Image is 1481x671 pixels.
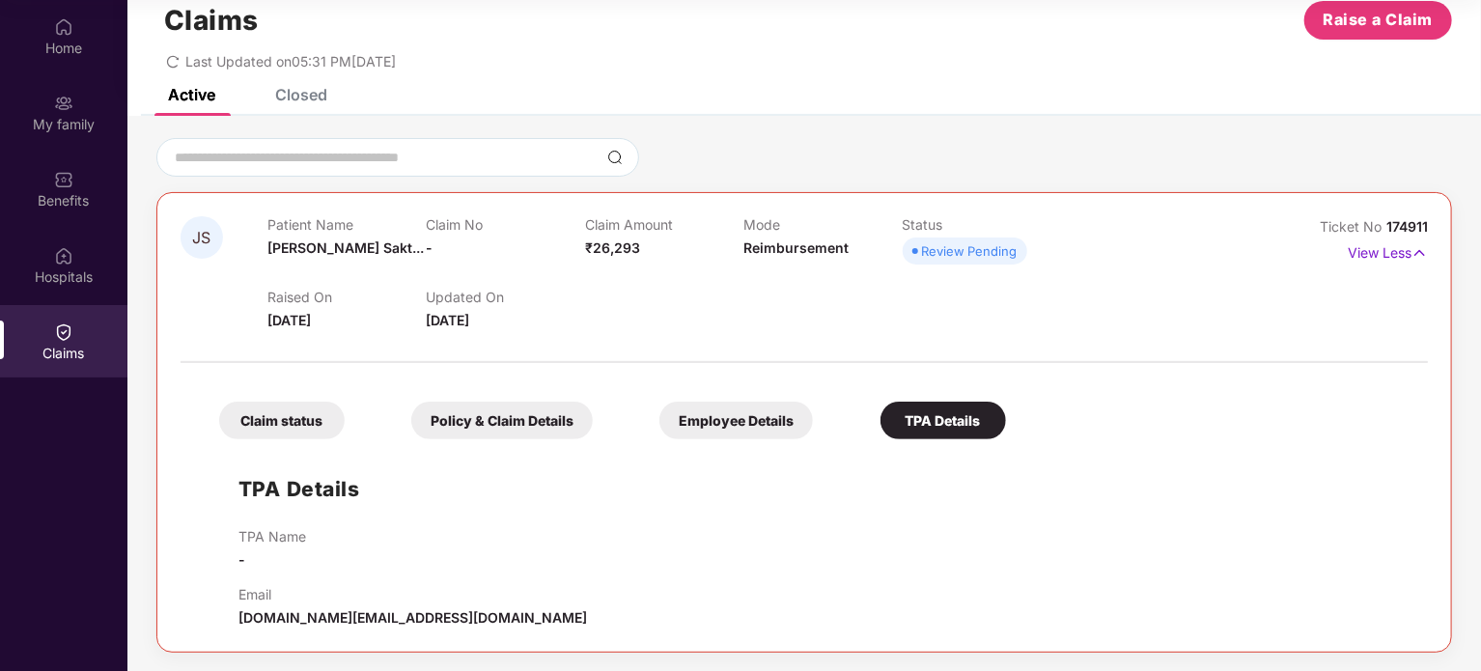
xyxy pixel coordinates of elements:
[267,312,311,328] span: [DATE]
[903,216,1061,233] p: Status
[275,85,327,104] div: Closed
[238,473,360,505] h1: TPA Details
[168,85,215,104] div: Active
[54,322,73,342] img: svg+xml;base64,PHN2ZyBpZD0iQ2xhaW0iIHhtbG5zPSJodHRwOi8vd3d3LnczLm9yZy8yMDAwL3N2ZyIgd2lkdGg9IjIwIi...
[607,150,623,165] img: svg+xml;base64,PHN2ZyBpZD0iU2VhcmNoLTMyeDMyIiB4bWxucz0iaHR0cDovL3d3dy53My5vcmcvMjAwMC9zdmciIHdpZH...
[585,216,743,233] p: Claim Amount
[426,312,469,328] span: [DATE]
[166,53,180,70] span: redo
[426,289,584,305] p: Updated On
[743,239,849,256] span: Reimbursement
[743,216,902,233] p: Mode
[185,53,396,70] span: Last Updated on 05:31 PM[DATE]
[54,94,73,113] img: svg+xml;base64,PHN2ZyB3aWR0aD0iMjAiIGhlaWdodD0iMjAiIHZpZXdCb3g9IjAgMCAyMCAyMCIgZmlsbD0ibm9uZSIgeG...
[585,239,640,256] span: ₹26,293
[164,4,259,37] h1: Claims
[426,239,433,256] span: -
[219,402,345,439] div: Claim status
[238,609,587,626] span: [DOMAIN_NAME][EMAIL_ADDRESS][DOMAIN_NAME]
[659,402,813,439] div: Employee Details
[1324,8,1434,32] span: Raise a Claim
[238,586,587,602] p: Email
[238,528,306,545] p: TPA Name
[411,402,593,439] div: Policy & Claim Details
[1304,1,1452,40] button: Raise a Claim
[54,246,73,266] img: svg+xml;base64,PHN2ZyBpZD0iSG9zcGl0YWxzIiB4bWxucz0iaHR0cDovL3d3dy53My5vcmcvMjAwMC9zdmciIHdpZHRoPS...
[880,402,1006,439] div: TPA Details
[1320,218,1386,235] span: Ticket No
[54,17,73,37] img: svg+xml;base64,PHN2ZyBpZD0iSG9tZSIgeG1sbnM9Imh0dHA6Ly93d3cudzMub3JnLzIwMDAvc3ZnIiB3aWR0aD0iMjAiIG...
[238,551,245,568] span: -
[1411,242,1428,264] img: svg+xml;base64,PHN2ZyB4bWxucz0iaHR0cDovL3d3dy53My5vcmcvMjAwMC9zdmciIHdpZHRoPSIxNyIgaGVpZ2h0PSIxNy...
[54,170,73,189] img: svg+xml;base64,PHN2ZyBpZD0iQmVuZWZpdHMiIHhtbG5zPSJodHRwOi8vd3d3LnczLm9yZy8yMDAwL3N2ZyIgd2lkdGg9Ij...
[922,241,1018,261] div: Review Pending
[267,216,426,233] p: Patient Name
[1386,218,1428,235] span: 174911
[267,289,426,305] p: Raised On
[193,230,211,246] span: JS
[1348,238,1428,264] p: View Less
[267,239,424,256] span: [PERSON_NAME] Sakt...
[426,216,584,233] p: Claim No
